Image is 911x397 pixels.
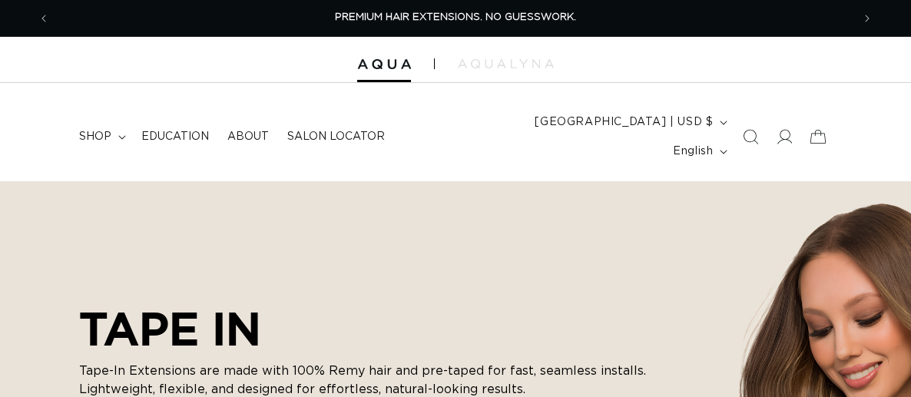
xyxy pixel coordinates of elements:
[287,130,385,144] span: Salon Locator
[278,121,394,153] a: Salon Locator
[79,302,663,356] h2: TAPE IN
[218,121,278,153] a: About
[535,114,713,131] span: [GEOGRAPHIC_DATA] | USD $
[335,12,576,22] span: PREMIUM HAIR EXTENSIONS. NO GUESSWORK.
[673,144,713,160] span: English
[664,137,734,166] button: English
[850,4,884,33] button: Next announcement
[27,4,61,33] button: Previous announcement
[458,59,554,68] img: aqualyna.com
[734,120,767,154] summary: Search
[227,130,269,144] span: About
[79,130,111,144] span: shop
[357,59,411,70] img: Aqua Hair Extensions
[132,121,218,153] a: Education
[141,130,209,144] span: Education
[70,121,132,153] summary: shop
[525,108,734,137] button: [GEOGRAPHIC_DATA] | USD $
